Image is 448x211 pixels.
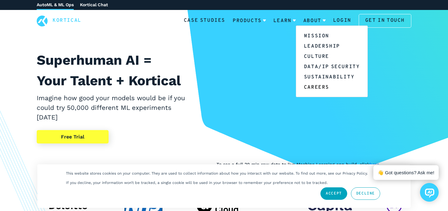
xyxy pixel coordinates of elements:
[296,30,368,41] a: Mission
[303,13,326,29] a: About
[37,93,187,123] h2: Imagine how good your models would be if you could try 50,000 different ML experiments [DATE]
[351,187,380,200] a: Decline
[233,13,266,29] a: Products
[296,82,368,92] a: Careers
[296,41,368,51] a: Leadership
[296,51,368,61] a: Culture
[37,130,109,144] a: Free Trial
[320,187,347,200] a: Accept
[217,50,411,159] iframe: YouTube video player
[333,17,351,25] a: Login
[53,17,82,25] a: Kortical
[66,171,368,176] p: This website stores cookies on your computer. They are used to collect information about how you ...
[359,14,411,28] a: Get in touch
[66,181,328,185] p: If you decline, your information won’t be tracked, a single cookie will be used in your browser t...
[296,61,368,72] a: Data/IP Security
[273,13,296,29] a: Learn
[184,17,225,25] a: Case Studies
[296,72,368,82] a: Sustainability
[37,50,187,91] h1: Superhuman AI = Your Talent + Kortical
